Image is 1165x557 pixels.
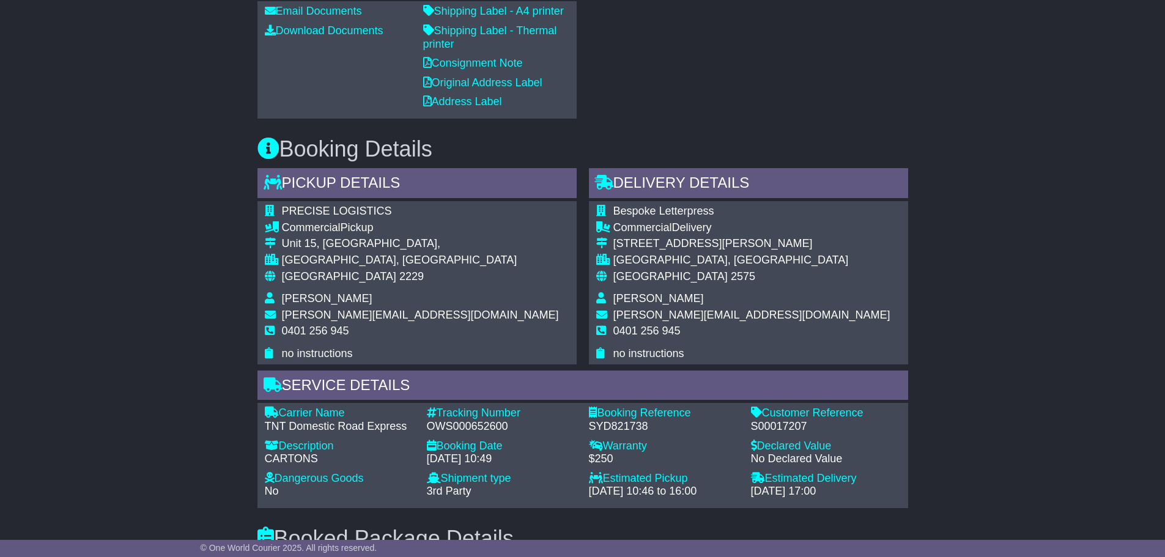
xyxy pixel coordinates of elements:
[751,485,901,498] div: [DATE] 17:00
[265,407,415,420] div: Carrier Name
[613,309,890,321] span: [PERSON_NAME][EMAIL_ADDRESS][DOMAIN_NAME]
[423,24,557,50] a: Shipping Label - Thermal printer
[589,168,908,201] div: Delivery Details
[257,137,908,161] h3: Booking Details
[399,270,424,282] span: 2229
[589,485,739,498] div: [DATE] 10:46 to 16:00
[427,485,472,497] span: 3rd Party
[423,76,542,89] a: Original Address Label
[282,347,353,360] span: no instructions
[427,407,577,420] div: Tracking Number
[613,237,890,251] div: [STREET_ADDRESS][PERSON_NAME]
[751,440,901,453] div: Declared Value
[257,168,577,201] div: Pickup Details
[282,270,396,282] span: [GEOGRAPHIC_DATA]
[427,440,577,453] div: Booking Date
[265,420,415,433] div: TNT Domestic Road Express
[613,221,672,234] span: Commercial
[751,452,901,466] div: No Declared Value
[613,221,890,235] div: Delivery
[589,452,739,466] div: $250
[265,485,279,497] span: No
[282,205,392,217] span: PRECISE LOGISTICS
[282,237,559,251] div: Unit 15, [GEOGRAPHIC_DATA],
[265,440,415,453] div: Description
[589,472,739,485] div: Estimated Pickup
[257,371,908,404] div: Service Details
[423,5,564,17] a: Shipping Label - A4 printer
[427,472,577,485] div: Shipment type
[613,270,728,282] span: [GEOGRAPHIC_DATA]
[589,420,739,433] div: SYD821738
[427,420,577,433] div: OWS000652600
[423,57,523,69] a: Consignment Note
[613,254,890,267] div: [GEOGRAPHIC_DATA], [GEOGRAPHIC_DATA]
[427,452,577,466] div: [DATE] 10:49
[589,440,739,453] div: Warranty
[613,205,714,217] span: Bespoke Letterpress
[613,292,704,304] span: [PERSON_NAME]
[265,452,415,466] div: CARTONS
[257,526,908,551] h3: Booked Package Details
[751,407,901,420] div: Customer Reference
[731,270,755,282] span: 2575
[282,221,559,235] div: Pickup
[589,407,739,420] div: Booking Reference
[613,347,684,360] span: no instructions
[282,221,341,234] span: Commercial
[201,543,377,553] span: © One World Courier 2025. All rights reserved.
[751,472,901,485] div: Estimated Delivery
[423,95,502,108] a: Address Label
[265,5,362,17] a: Email Documents
[282,325,349,337] span: 0401 256 945
[613,325,681,337] span: 0401 256 945
[282,309,559,321] span: [PERSON_NAME][EMAIL_ADDRESS][DOMAIN_NAME]
[282,292,372,304] span: [PERSON_NAME]
[282,254,559,267] div: [GEOGRAPHIC_DATA], [GEOGRAPHIC_DATA]
[751,420,901,433] div: S00017207
[265,472,415,485] div: Dangerous Goods
[265,24,383,37] a: Download Documents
